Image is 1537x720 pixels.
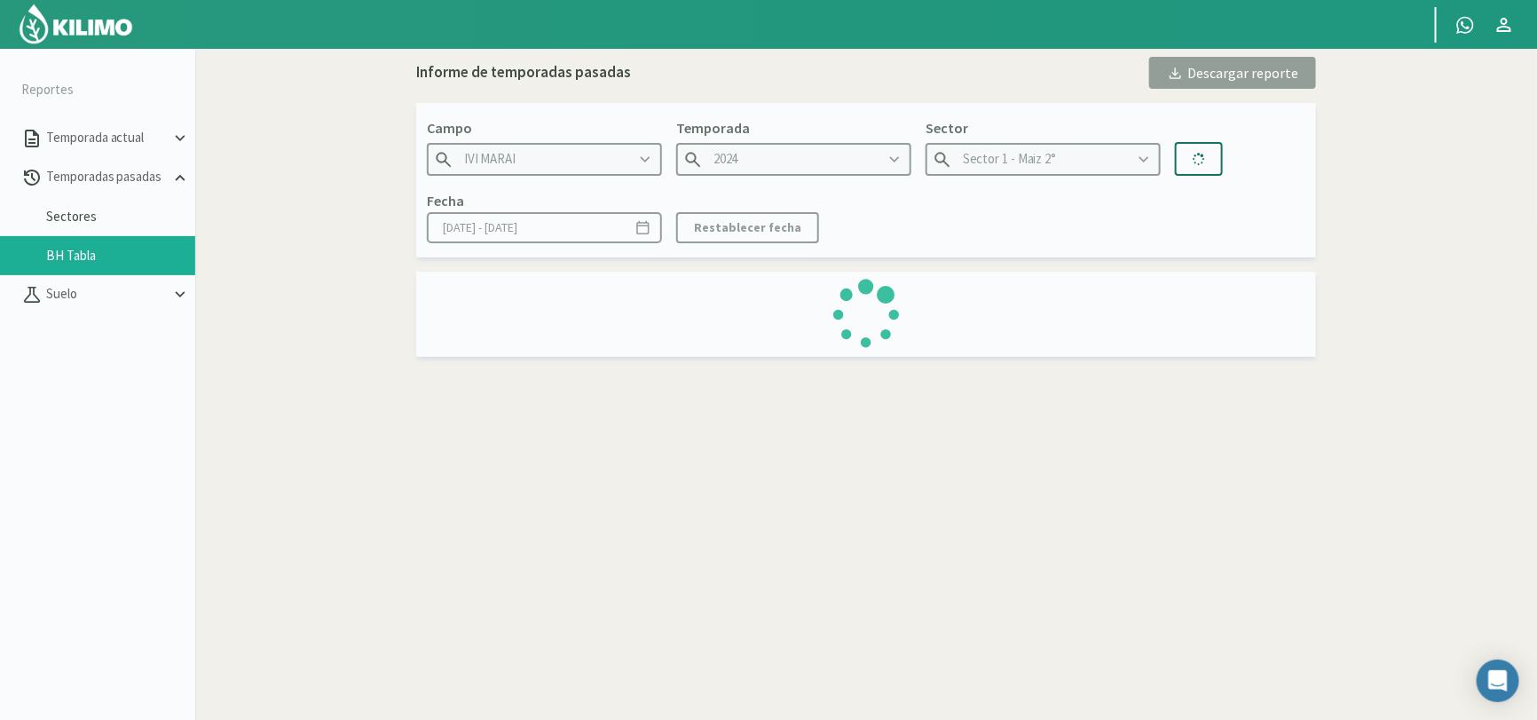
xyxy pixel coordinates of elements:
input: Escribe para buscar [926,143,1161,176]
a: Sectores [46,209,195,225]
img: Kilimo [18,3,134,45]
div: Open Intercom Messenger [1477,660,1519,702]
input: Escribe para buscar [676,143,911,176]
p: Temporadas pasadas [43,167,170,187]
p: Sector [926,117,1161,138]
p: Suelo [43,284,170,305]
p: Campo [427,117,662,138]
div: Informe de temporadas pasadas [416,61,631,84]
p: Fecha [427,190,464,211]
input: dd/mm/yyyy - dd/mm/yyyy [427,212,662,243]
input: Escribe para buscar [427,143,662,176]
p: Temporada [676,117,911,138]
a: BH Tabla [46,248,195,264]
p: Temporada actual [43,128,170,148]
